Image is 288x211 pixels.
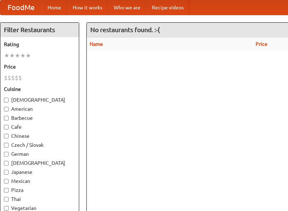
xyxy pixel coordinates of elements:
label: [DEMOGRAPHIC_DATA] [4,96,75,104]
a: Price [256,41,267,47]
li: $ [4,74,8,82]
a: How it works [67,0,108,15]
label: Cafe [4,123,75,131]
li: ★ [15,52,20,60]
li: $ [18,74,22,82]
input: Barbecue [4,116,9,120]
li: ★ [26,52,31,60]
input: Czech / Slovak [4,143,9,148]
a: Who we are [108,0,146,15]
input: [DEMOGRAPHIC_DATA] [4,161,9,166]
label: Chinese [4,132,75,140]
label: [DEMOGRAPHIC_DATA] [4,159,75,167]
label: Pizza [4,186,75,194]
input: German [4,152,9,157]
label: Barbecue [4,114,75,122]
a: Recipe videos [146,0,189,15]
a: Name [90,41,103,47]
h5: Price [4,63,75,70]
input: Vegetarian [4,206,9,211]
input: [DEMOGRAPHIC_DATA] [4,98,9,102]
ng-pluralize: No restaurants found. :-( [90,26,160,33]
label: American [4,105,75,113]
h5: Cuisine [4,85,75,93]
input: Pizza [4,188,9,193]
h5: Rating [4,41,75,48]
li: ★ [4,52,9,60]
a: Home [42,0,67,15]
input: Japanese [4,170,9,175]
input: Cafe [4,125,9,129]
label: Czech / Slovak [4,141,75,149]
li: ★ [9,52,15,60]
input: Mexican [4,179,9,184]
li: ★ [20,52,26,60]
a: FoodMe [0,0,42,15]
li: $ [8,74,11,82]
label: Mexican [4,177,75,185]
input: Thai [4,197,9,202]
h4: Filter Restaurants [0,23,79,37]
li: $ [11,74,15,82]
label: German [4,150,75,158]
label: Thai [4,195,75,203]
input: Chinese [4,134,9,139]
li: $ [15,74,18,82]
label: Japanese [4,168,75,176]
input: American [4,107,9,111]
